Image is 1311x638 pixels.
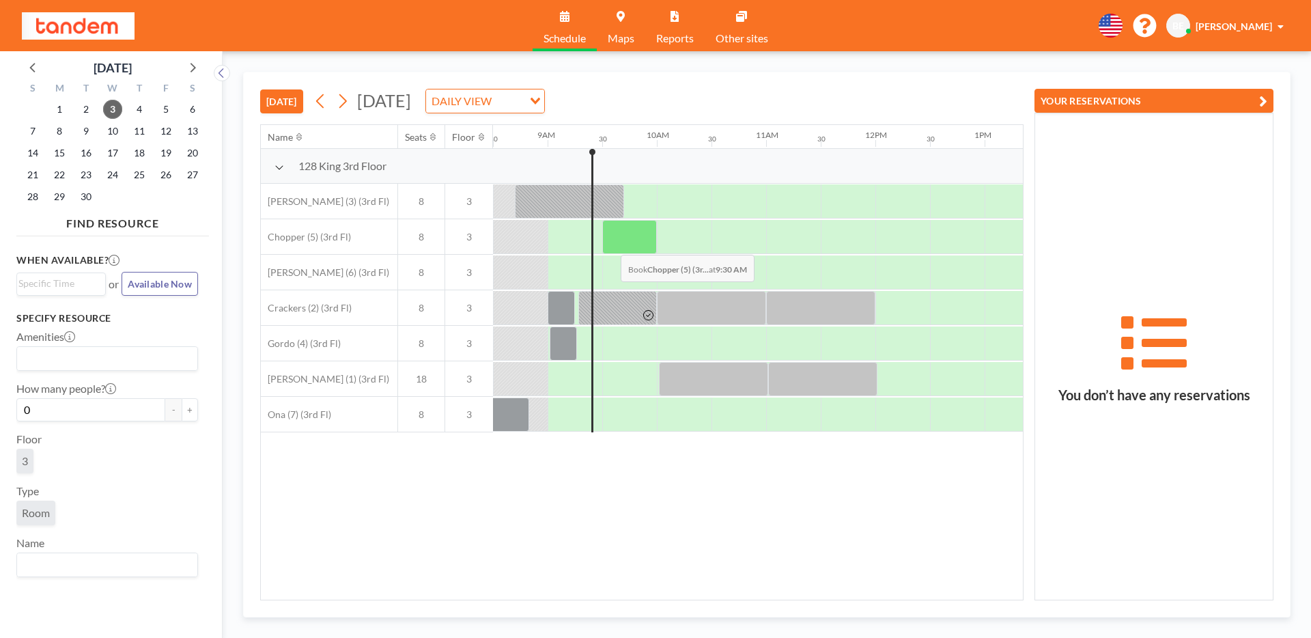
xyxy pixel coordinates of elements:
[268,131,293,143] div: Name
[73,81,100,98] div: T
[50,143,69,163] span: Monday, September 15, 2025
[16,312,198,324] h3: Specify resource
[50,100,69,119] span: Monday, September 1, 2025
[152,81,179,98] div: F
[103,143,122,163] span: Wednesday, September 17, 2025
[599,135,607,143] div: 30
[76,122,96,141] span: Tuesday, September 9, 2025
[165,398,182,421] button: -
[1034,89,1273,113] button: YOUR RESERVATIONS
[18,276,98,291] input: Search for option
[708,135,716,143] div: 30
[865,130,887,140] div: 12PM
[398,195,445,208] span: 8
[608,33,634,44] span: Maps
[398,302,445,314] span: 8
[716,33,768,44] span: Other sites
[23,122,42,141] span: Sunday, September 7, 2025
[261,373,389,385] span: [PERSON_NAME] (1) (3rd Fl)
[50,122,69,141] span: Monday, September 8, 2025
[261,337,341,350] span: Gordo (4) (3rd Fl)
[298,159,386,173] span: 128 King 3rd Floor
[122,272,198,296] button: Available Now
[76,100,96,119] span: Tuesday, September 2, 2025
[261,231,351,243] span: Chopper (5) (3rd Fl)
[130,100,149,119] span: Thursday, September 4, 2025
[716,264,747,275] b: 9:30 AM
[17,273,105,294] div: Search for option
[156,143,175,163] span: Friday, September 19, 2025
[261,408,331,421] span: Ona (7) (3rd Fl)
[261,266,389,279] span: [PERSON_NAME] (6) (3rd Fl)
[490,135,498,143] div: 30
[429,92,494,110] span: DAILY VIEW
[656,33,694,44] span: Reports
[445,373,493,385] span: 3
[18,350,190,367] input: Search for option
[1196,20,1272,32] span: [PERSON_NAME]
[50,165,69,184] span: Monday, September 22, 2025
[398,337,445,350] span: 8
[621,255,755,282] span: Book at
[109,277,119,291] span: or
[20,81,46,98] div: S
[817,135,826,143] div: 30
[183,122,202,141] span: Saturday, September 13, 2025
[23,187,42,206] span: Sunday, September 28, 2025
[1035,387,1273,404] h3: You don’t have any reservations
[357,90,411,111] span: [DATE]
[76,143,96,163] span: Tuesday, September 16, 2025
[17,347,197,370] div: Search for option
[445,337,493,350] span: 3
[50,187,69,206] span: Monday, September 29, 2025
[130,143,149,163] span: Thursday, September 18, 2025
[445,302,493,314] span: 3
[398,373,445,385] span: 18
[94,58,132,77] div: [DATE]
[647,130,669,140] div: 10AM
[183,165,202,184] span: Saturday, September 27, 2025
[647,264,709,275] b: Chopper (5) (3r...
[183,100,202,119] span: Saturday, September 6, 2025
[183,143,202,163] span: Saturday, September 20, 2025
[544,33,586,44] span: Schedule
[405,131,427,143] div: Seats
[103,165,122,184] span: Wednesday, September 24, 2025
[974,130,991,140] div: 1PM
[398,266,445,279] span: 8
[76,165,96,184] span: Tuesday, September 23, 2025
[22,506,50,520] span: Room
[103,122,122,141] span: Wednesday, September 10, 2025
[261,302,352,314] span: Crackers (2) (3rd Fl)
[756,130,778,140] div: 11AM
[156,100,175,119] span: Friday, September 5, 2025
[22,12,135,40] img: organization-logo
[537,130,555,140] div: 9AM
[46,81,73,98] div: M
[76,187,96,206] span: Tuesday, September 30, 2025
[16,536,44,550] label: Name
[17,553,197,577] div: Search for option
[18,556,190,574] input: Search for option
[23,165,42,184] span: Sunday, September 21, 2025
[452,131,475,143] div: Floor
[496,92,522,110] input: Search for option
[128,278,192,290] span: Available Now
[398,408,445,421] span: 8
[126,81,152,98] div: T
[1172,20,1184,32] span: BE
[16,330,75,344] label: Amenities
[16,382,116,396] label: How many people?
[130,122,149,141] span: Thursday, September 11, 2025
[130,165,149,184] span: Thursday, September 25, 2025
[22,454,28,468] span: 3
[445,195,493,208] span: 3
[426,89,544,113] div: Search for option
[179,81,206,98] div: S
[398,231,445,243] span: 8
[260,89,303,113] button: [DATE]
[445,408,493,421] span: 3
[16,211,209,230] h4: FIND RESOURCE
[100,81,126,98] div: W
[156,165,175,184] span: Friday, September 26, 2025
